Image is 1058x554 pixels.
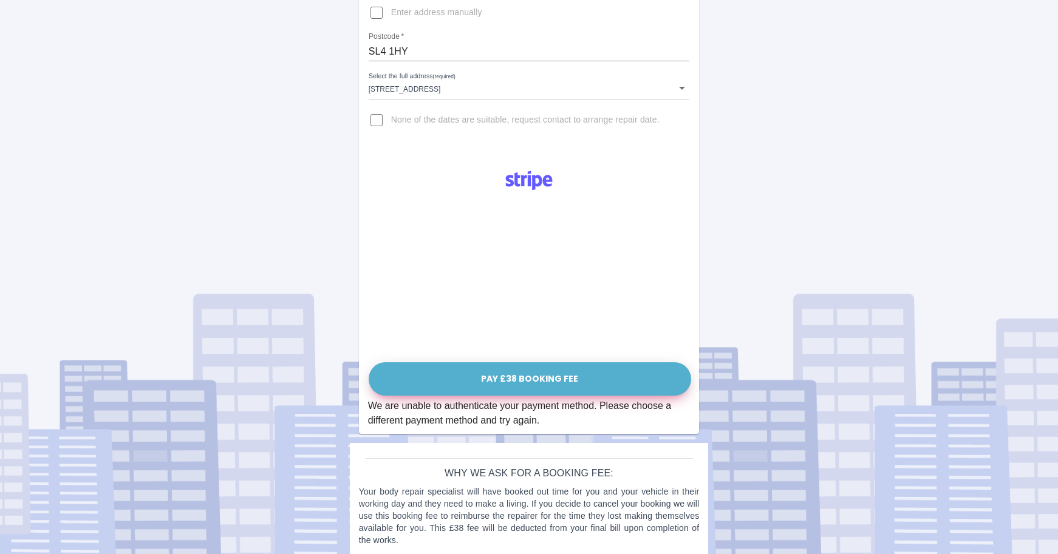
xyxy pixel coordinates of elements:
span: None of the dates are suitable, request contact to arrange repair date. [391,114,660,126]
h6: Why we ask for a booking fee: [359,465,700,482]
div: We are unable to authenticate your payment method. Please choose a different payment method and t... [368,399,691,428]
span: Enter address manually [391,7,482,19]
p: Your body repair specialist will have booked out time for you and your vehicle in their working d... [359,485,700,546]
div: [STREET_ADDRESS] [369,77,690,99]
small: (required) [432,74,455,79]
iframe: Secure payment input frame [366,198,693,359]
label: Select the full address [369,72,456,81]
button: Pay £38 Booking Fee [369,362,691,396]
label: Postcode [369,32,404,42]
img: Logo [499,166,559,195]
